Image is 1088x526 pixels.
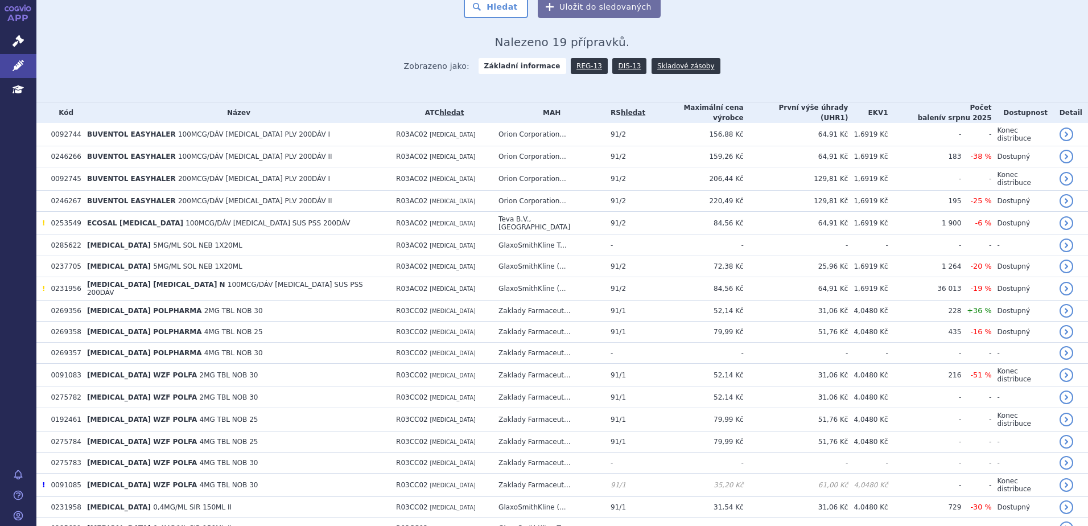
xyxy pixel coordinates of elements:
td: Orion Corporation... [493,146,605,167]
span: 91/2 [611,262,626,270]
span: [MEDICAL_DATA] [430,220,475,227]
td: 195 [888,191,962,212]
td: 0253549 [45,212,81,235]
span: -20 % [970,262,991,270]
a: detail [1060,260,1073,273]
a: detail [1060,435,1073,449]
span: R03CC02 [396,307,428,315]
td: 84,56 Kč [645,277,744,301]
td: 52,14 Kč [645,301,744,322]
td: 64,91 Kč [744,212,848,235]
td: Dostupný [992,301,1054,322]
td: Zaklady Farmaceut... [493,322,605,343]
span: 4MG TBL NOB 30 [200,459,258,467]
span: 91/1 [611,307,626,315]
span: [MEDICAL_DATA] [MEDICAL_DATA] N [87,281,225,289]
td: Zaklady Farmaceut... [493,387,605,408]
td: - [961,387,991,408]
span: 91/2 [611,285,626,293]
span: Zobrazeno jako: [403,58,469,74]
td: 1,6919 Kč [848,123,888,146]
a: detail [1060,325,1073,339]
a: detail [1060,128,1073,141]
th: EKV1 [848,102,888,123]
a: detail [1060,391,1073,404]
td: 84,56 Kč [645,212,744,235]
td: 1,6919 Kč [848,167,888,191]
td: GlaxoSmithKline T... [493,235,605,256]
span: R03CC02 [396,416,428,424]
td: 0091083 [45,364,81,387]
td: - [992,235,1054,256]
td: 729 [888,497,962,518]
td: - [888,167,962,191]
span: [MEDICAL_DATA] WZF POLFA [87,371,197,379]
td: 51,76 Kč [744,408,848,432]
span: 91/1 [611,328,626,336]
span: [MEDICAL_DATA] WZF POLFA [87,481,197,489]
span: R03CC02 [396,481,428,489]
td: - [992,432,1054,453]
span: Tento přípravek má DNC/DoÚ. [42,219,45,227]
a: detail [1060,304,1073,318]
span: [MEDICAL_DATA] [87,262,151,270]
td: 31,06 Kč [744,301,848,322]
span: -19 % [970,284,991,293]
a: detail [1060,194,1073,208]
span: 91/1 [611,438,626,446]
span: -6 % [975,219,992,227]
td: - [961,453,991,474]
span: 91/1 [611,503,626,511]
td: 0275782 [45,387,81,408]
td: 0231958 [45,497,81,518]
td: 36 013 [888,277,962,301]
td: Zaklady Farmaceut... [493,432,605,453]
td: - [605,343,645,364]
span: v srpnu 2025 [941,114,991,122]
span: 91/2 [611,130,626,138]
td: Dostupný [992,146,1054,167]
td: 64,91 Kč [744,146,848,167]
span: 5MG/ML SOL NEB 1X20ML [153,241,242,249]
td: 61,00 Kč [744,474,848,497]
span: 100MCG/DÁV [MEDICAL_DATA] PLV 200DÁV II [178,153,332,161]
td: 228 [888,301,962,322]
td: 35,20 Kč [645,474,744,497]
td: 52,14 Kč [645,387,744,408]
td: 0269357 [45,343,81,364]
span: R03CC02 [396,503,428,511]
span: ECOSAL [MEDICAL_DATA] [87,219,183,227]
span: 91/1 [611,371,626,379]
td: - [888,453,962,474]
span: [MEDICAL_DATA] [430,350,476,356]
td: 0246267 [45,191,81,212]
th: ATC [390,102,493,123]
td: - [848,453,888,474]
span: R03AC02 [396,219,427,227]
td: Orion Corporation... [493,191,605,212]
td: Dostupný [992,256,1054,277]
td: 4,0480 Kč [848,301,888,322]
td: 0246266 [45,146,81,167]
td: 64,91 Kč [744,123,848,146]
span: R03AC02 [396,153,427,161]
td: 72,38 Kč [645,256,744,277]
span: R03AC02 [396,197,427,205]
span: Tento přípravek má DNC/DoÚ. [42,285,45,293]
th: Kód [45,102,81,123]
td: - [744,343,848,364]
td: GlaxoSmithKline (... [493,277,605,301]
td: GlaxoSmithKline (... [493,256,605,277]
td: Dostupný [992,322,1054,343]
td: 1,6919 Kč [848,277,888,301]
span: [MEDICAL_DATA] [430,394,476,401]
span: [MEDICAL_DATA] POLPHARMA [87,328,202,336]
strong: Základní informace [479,58,566,74]
td: 31,06 Kč [744,364,848,387]
span: [MEDICAL_DATA] [430,198,475,204]
span: [MEDICAL_DATA] [430,460,476,466]
span: 4MG TBL NOB 30 [204,349,263,357]
span: BUVENTOL EASYHALER [87,175,176,183]
span: [MEDICAL_DATA] [87,503,151,511]
td: - [961,123,991,146]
